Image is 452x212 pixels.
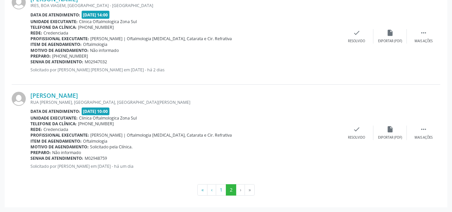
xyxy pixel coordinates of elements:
[90,132,232,138] span: [PERSON_NAME] | Oftalmologia [MEDICAL_DATA], Catarata e Cir. Refrativa
[30,30,42,36] b: Rede:
[43,127,68,132] span: Credenciada
[226,184,236,196] button: Go to page 2
[12,92,26,106] img: img
[82,108,110,115] span: [DATE] 10:00
[30,3,340,8] div: IRES, BOA VIAGEM, [GEOGRAPHIC_DATA] - [GEOGRAPHIC_DATA]
[52,53,88,59] span: [PHONE_NUMBER]
[386,126,394,133] i: insert_drive_file
[420,29,427,37] i: 
[30,163,340,169] p: Solicitado por [PERSON_NAME] em [DATE] - há um dia
[348,135,365,140] div: Resolvido
[30,59,83,65] b: Senha de atendimento:
[12,184,440,196] ul: Pagination
[216,184,226,196] button: Go to page 1
[82,11,110,18] span: [DATE] 14:00
[30,121,77,127] b: Telefone da clínica:
[79,115,137,121] span: Clinica Oftalmologica Zona Sul
[420,126,427,133] i: 
[90,144,132,150] span: Solicitado pela Clínica.
[415,135,433,140] div: Mais ações
[30,109,80,114] b: Data de atendimento:
[90,36,232,42] span: [PERSON_NAME] | Oftalmologia [MEDICAL_DATA], Catarata e Cir. Refrativa
[30,127,42,132] b: Rede:
[30,115,78,121] b: Unidade executante:
[30,155,83,161] b: Senha de atendimento:
[30,92,78,99] a: [PERSON_NAME]
[79,19,137,24] span: Clinica Oftalmologica Zona Sul
[52,150,81,155] span: Não informado
[83,138,107,144] span: Oftalmologia
[78,121,114,127] span: [PHONE_NUMBER]
[386,29,394,37] i: insert_drive_file
[30,36,89,42] b: Profissional executante:
[83,42,107,47] span: Oftalmologia
[353,126,360,133] i: check
[30,24,77,30] b: Telefone da clínica:
[378,135,402,140] div: Exportar (PDF)
[30,48,89,53] b: Motivo de agendamento:
[85,59,107,65] span: M02947032
[30,53,51,59] b: Preparo:
[90,48,119,53] span: Não informado
[78,24,114,30] span: [PHONE_NUMBER]
[30,132,89,138] b: Profissional executante:
[415,39,433,44] div: Mais ações
[85,155,107,161] span: M02948759
[30,99,340,105] div: RUA [PERSON_NAME], [GEOGRAPHIC_DATA], [GEOGRAPHIC_DATA][PERSON_NAME]
[30,19,78,24] b: Unidade executante:
[30,138,82,144] b: Item de agendamento:
[197,184,207,196] button: Go to first page
[348,39,365,44] div: Resolvido
[207,184,216,196] button: Go to previous page
[378,39,402,44] div: Exportar (PDF)
[30,150,51,155] b: Preparo:
[353,29,360,37] i: check
[30,42,82,47] b: Item de agendamento:
[30,144,89,150] b: Motivo de agendamento:
[43,30,68,36] span: Credenciada
[30,67,340,73] p: Solicitado por [PERSON_NAME] [PERSON_NAME] em [DATE] - há 2 dias
[30,12,80,18] b: Data de atendimento:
